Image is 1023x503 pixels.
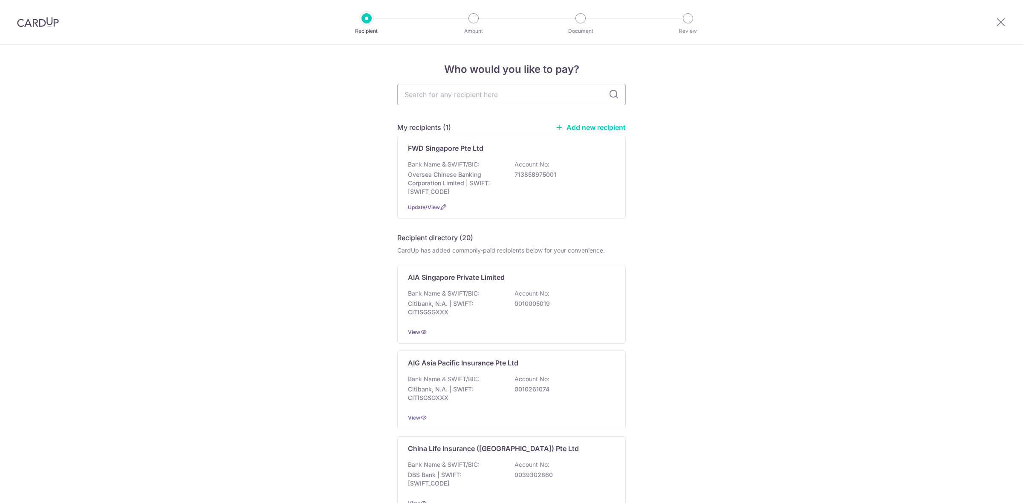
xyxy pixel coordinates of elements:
p: DBS Bank | SWIFT: [SWIFT_CODE] [408,471,503,488]
p: Account No: [514,460,549,469]
p: Citibank, N.A. | SWIFT: CITISGSGXXX [408,299,503,316]
p: Bank Name & SWIFT/BIC: [408,460,480,469]
h4: Who would you like to pay? [397,62,626,77]
a: View [408,329,420,335]
a: View [408,414,420,421]
p: Document [549,27,612,35]
p: Account No: [514,160,549,169]
a: Update/View [408,204,440,210]
p: Bank Name & SWIFT/BIC: [408,160,480,169]
img: CardUp [17,17,59,27]
iframe: Opens a widget where you can find more information [968,477,1014,499]
p: AIA Singapore Private Limited [408,272,505,282]
p: Bank Name & SWIFT/BIC: [408,289,480,298]
p: 713858975001 [514,170,610,179]
p: Amount [442,27,505,35]
p: 0010261074 [514,385,610,394]
p: China Life Insurance ([GEOGRAPHIC_DATA]) Pte Ltd [408,443,579,454]
p: Review [656,27,720,35]
p: 0010005019 [514,299,610,308]
h5: My recipients (1) [397,122,451,132]
input: Search for any recipient here [397,84,626,105]
h5: Recipient directory (20) [397,233,473,243]
p: Recipient [335,27,398,35]
a: Add new recipient [555,123,626,132]
p: Account No: [514,375,549,383]
div: CardUp has added commonly-paid recipients below for your convenience. [397,246,626,255]
p: 0039302860 [514,471,610,479]
p: Oversea Chinese Banking Corporation Limited | SWIFT: [SWIFT_CODE] [408,170,503,196]
p: Account No: [514,289,549,298]
p: Bank Name & SWIFT/BIC: [408,375,480,383]
p: Citibank, N.A. | SWIFT: CITISGSGXXX [408,385,503,402]
p: FWD Singapore Pte Ltd [408,143,483,153]
p: AIG Asia Pacific Insurance Pte Ltd [408,358,518,368]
